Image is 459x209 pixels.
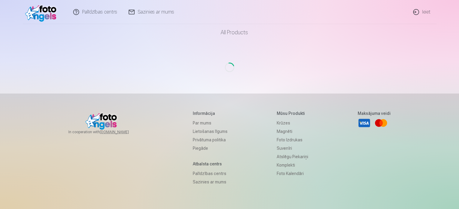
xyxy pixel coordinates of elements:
[193,144,228,152] a: Piegāde
[204,24,255,41] a: All products
[193,169,228,178] a: Palīdzības centrs
[193,161,228,167] h5: Atbalsta centrs
[100,130,143,134] a: [DOMAIN_NAME]
[374,116,388,130] a: Mastercard
[68,130,143,134] span: In cooperation with
[25,2,60,22] img: /v1
[193,178,228,186] a: Sazinies ar mums
[277,169,308,178] a: Foto kalendāri
[193,110,228,116] h5: Informācija
[277,161,308,169] a: Komplekti
[358,110,391,116] h5: Maksājuma veidi
[277,127,308,136] a: Magnēti
[277,119,308,127] a: Krūzes
[193,136,228,144] a: Privātuma politika
[277,110,308,116] h5: Mūsu produkti
[277,152,308,161] a: Atslēgu piekariņi
[358,116,371,130] a: Visa
[277,136,308,144] a: Foto izdrukas
[277,144,308,152] a: Suvenīri
[193,119,228,127] a: Par mums
[193,127,228,136] a: Lietošanas līgums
